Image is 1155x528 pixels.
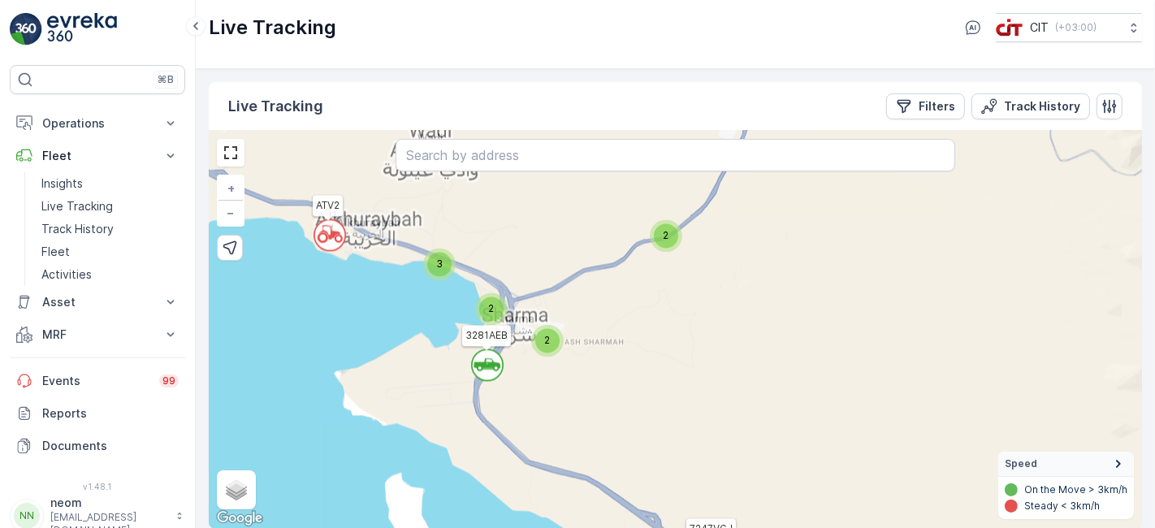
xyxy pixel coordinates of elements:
[47,13,117,45] img: logo_light-DOdMpM7g.png
[436,258,443,270] span: 3
[10,318,185,351] button: MRF
[42,148,153,164] p: Fleet
[423,248,456,280] div: 3
[10,365,185,397] a: Events99
[41,266,92,283] p: Activities
[218,141,243,165] a: View Fullscreen
[471,348,504,381] svg: `
[218,472,254,508] a: Layers
[35,263,185,286] a: Activities
[886,93,965,119] button: Filters
[42,294,153,310] p: Asset
[650,219,682,252] div: 2
[664,229,669,241] span: 2
[228,95,323,118] p: Live Tracking
[209,15,336,41] p: Live Tracking
[162,374,175,387] p: 99
[919,98,955,115] p: Filters
[42,373,149,389] p: Events
[314,219,335,243] div: `
[10,397,185,430] a: Reports
[227,206,236,219] span: −
[471,348,492,373] div: `
[531,324,564,357] div: 2
[218,176,243,201] a: Zoom In
[10,107,185,140] button: Operations
[489,302,495,314] span: 2
[971,93,1090,119] button: Track History
[475,292,508,325] div: 2
[396,139,955,171] input: Search by address
[41,198,113,214] p: Live Tracking
[42,115,153,132] p: Operations
[10,286,185,318] button: Asset
[35,218,185,240] a: Track History
[1005,457,1037,470] span: Speed
[10,482,185,491] span: v 1.48.1
[35,195,185,218] a: Live Tracking
[10,13,42,45] img: logo
[158,73,174,86] p: ⌘B
[227,181,235,195] span: +
[10,430,185,462] a: Documents
[35,172,185,195] a: Insights
[50,495,167,511] p: neom
[314,219,346,251] svg: `
[10,140,185,172] button: Fleet
[1024,500,1100,513] p: Steady < 3km/h
[42,327,153,343] p: MRF
[1024,483,1127,496] p: On the Move > 3km/h
[1004,98,1080,115] p: Track History
[42,438,179,454] p: Documents
[1055,21,1097,34] p: ( +03:00 )
[545,334,551,346] span: 2
[42,405,179,422] p: Reports
[41,175,83,192] p: Insights
[35,240,185,263] a: Fleet
[998,452,1134,477] summary: Speed
[41,244,70,260] p: Fleet
[218,201,243,225] a: Zoom Out
[41,221,114,237] p: Track History
[1030,19,1049,36] p: CIT
[996,19,1023,37] img: cit-logo_pOk6rL0.png
[996,13,1142,42] button: CIT(+03:00)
